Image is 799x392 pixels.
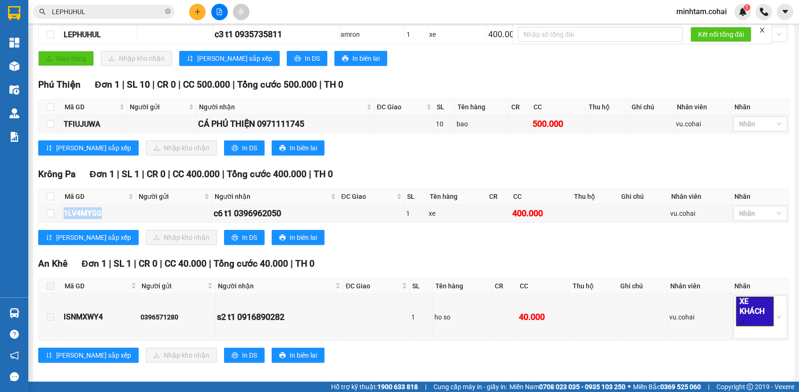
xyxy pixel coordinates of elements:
div: vu.cohai [676,119,730,129]
span: aim [238,8,244,15]
th: Thu hộ [572,189,619,204]
span: An Khê [38,258,67,269]
img: warehouse-icon [9,85,19,95]
span: [PERSON_NAME] sắp xếp [56,350,131,360]
span: plus [194,8,201,15]
span: In DS [305,53,320,64]
div: c3 t1 0935735811 [215,28,338,41]
div: 400.000 [488,28,546,41]
span: Người nhận [215,191,329,202]
th: Tên hàng [427,189,486,204]
span: CC 400.000 [173,169,220,180]
span: Tổng cước 400.000 [227,169,307,180]
div: bao [457,119,507,129]
button: printerIn biên lai [334,51,387,66]
span: In DS [242,143,257,153]
span: message [10,372,19,381]
span: ĐC Giao [346,281,400,291]
span: Người nhận [218,281,333,291]
img: solution-icon [9,132,19,142]
span: XE KHÁCH [736,296,774,327]
button: downloadNhập kho nhận [146,348,217,363]
span: printer [232,145,238,152]
th: CR [492,278,517,294]
span: sort-ascending [46,145,52,152]
span: In biên lai [290,143,317,153]
button: sort-ascending[PERSON_NAME] sắp xếp [38,230,139,245]
th: Thu hộ [570,278,618,294]
span: Đơn 1 [82,258,107,269]
span: | [209,258,211,269]
div: amron [341,29,404,40]
span: Miền Bắc [633,382,701,392]
button: aim [233,4,250,20]
button: printerIn DS [287,51,327,66]
span: Tổng cước 500.000 [237,79,317,90]
th: SL [405,189,427,204]
td: 1LV4MYSG [62,204,136,223]
span: Mã GD [65,102,117,112]
img: phone-icon [760,8,768,16]
span: sort-ascending [46,234,52,242]
span: printer [279,234,286,242]
span: Kết nối tổng đài [698,29,744,40]
th: CC [511,189,572,204]
div: xe [429,208,484,219]
span: Đơn 1 [95,79,120,90]
button: downloadNhập kho nhận [101,51,172,66]
span: | [233,79,235,90]
th: Nhân viên [668,278,732,294]
span: close-circle [165,8,171,14]
span: Người gửi [139,191,202,202]
span: CR 0 [139,258,158,269]
span: | [178,79,181,90]
th: Nhân viên [674,99,732,115]
span: printer [294,55,301,63]
span: TH 0 [314,169,333,180]
div: 500.000 [533,117,584,131]
span: close [741,319,746,324]
span: In biên lai [290,350,317,360]
th: SL [434,99,455,115]
th: Ghi chú [619,189,668,204]
div: CÁ PHÚ THIỆN 0971111745 [198,117,373,131]
div: 400.000 [512,207,570,220]
button: plus [189,4,206,20]
div: Nhãn [734,102,786,112]
span: SL 1 [122,169,140,180]
span: TH 0 [324,79,343,90]
th: Tên hàng [455,99,509,115]
span: Cung cấp máy in - giấy in: [433,382,507,392]
img: warehouse-icon [9,108,19,118]
strong: 1900 633 818 [377,383,418,391]
button: caret-down [777,4,793,20]
th: Ghi chú [629,99,674,115]
span: Miền Nam [509,382,625,392]
button: downloadNhập kho nhận [146,230,217,245]
span: printer [279,145,286,152]
span: Mã GD [65,281,129,291]
th: CR [509,99,531,115]
span: SL 1 [114,258,132,269]
th: CC [531,99,586,115]
span: Đơn 1 [90,169,115,180]
span: CR 0 [157,79,176,90]
button: sort-ascending[PERSON_NAME] sắp xếp [38,348,139,363]
span: ĐC Giao [341,191,395,202]
span: In biên lai [290,232,317,243]
button: printerIn biên lai [272,140,325,155]
span: copyright [747,384,753,390]
span: Mã GD [65,191,126,202]
th: Nhân viên [669,189,732,204]
div: 10 [436,119,453,129]
span: close [759,27,766,33]
span: sort-ascending [187,55,193,63]
div: 1 [406,208,425,219]
span: | [109,258,111,269]
button: sort-ascending[PERSON_NAME] sắp xếp [179,51,280,66]
span: printer [279,352,286,359]
div: Nhãn [734,281,786,291]
span: Người gửi [130,102,186,112]
span: Tổng cước 40.000 [214,258,288,269]
span: [PERSON_NAME] sắp xếp [197,53,272,64]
